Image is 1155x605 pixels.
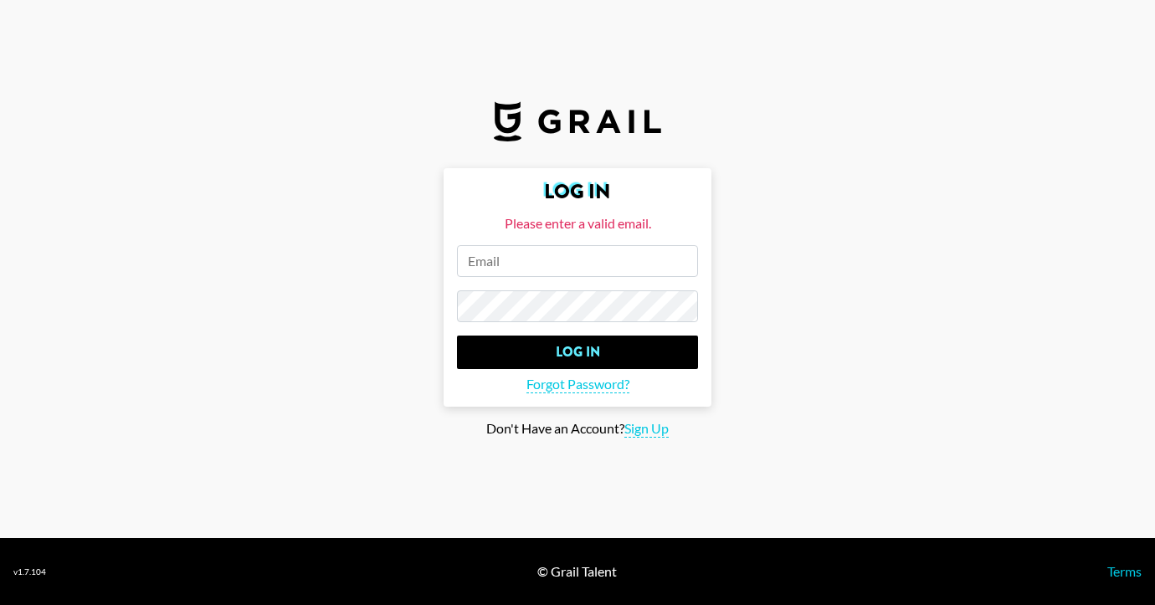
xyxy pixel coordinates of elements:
[457,245,698,277] input: Email
[494,101,661,141] img: Grail Talent Logo
[537,563,617,580] div: © Grail Talent
[1107,563,1142,579] a: Terms
[624,420,669,438] span: Sign Up
[457,182,698,202] h2: Log In
[457,336,698,369] input: Log In
[457,215,698,232] div: Please enter a valid email.
[526,376,629,393] span: Forgot Password?
[13,420,1142,438] div: Don't Have an Account?
[13,567,46,577] div: v 1.7.104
